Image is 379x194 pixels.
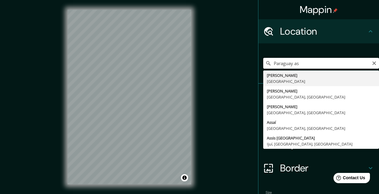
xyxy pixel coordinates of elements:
div: [GEOGRAPHIC_DATA], [GEOGRAPHIC_DATA] [267,125,375,131]
h4: Location [280,25,367,37]
h4: Border [280,162,367,174]
div: [PERSON_NAME] [267,104,375,110]
div: Layout [258,132,379,156]
input: Pick your city or area [263,58,379,69]
div: Border [258,156,379,180]
div: [GEOGRAPHIC_DATA] [267,78,375,84]
div: [PERSON_NAME] [267,72,375,78]
h4: Layout [280,138,367,150]
div: Ijuí, [GEOGRAPHIC_DATA], [GEOGRAPHIC_DATA] [267,141,375,147]
div: Assaí [267,119,375,125]
div: [PERSON_NAME] [267,88,375,94]
canvas: Map [68,10,191,184]
div: Assis [GEOGRAPHIC_DATA] [267,135,375,141]
div: Location [258,19,379,43]
div: [GEOGRAPHIC_DATA], [GEOGRAPHIC_DATA] [267,94,375,100]
div: Style [258,108,379,132]
div: Pins [258,84,379,108]
button: Toggle attribution [181,174,188,181]
img: pin-icon.png [333,8,338,13]
h4: Mappin [300,4,338,16]
iframe: Help widget launcher [325,171,372,187]
div: [GEOGRAPHIC_DATA], [GEOGRAPHIC_DATA] [267,110,375,116]
button: Clear [372,60,377,66]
